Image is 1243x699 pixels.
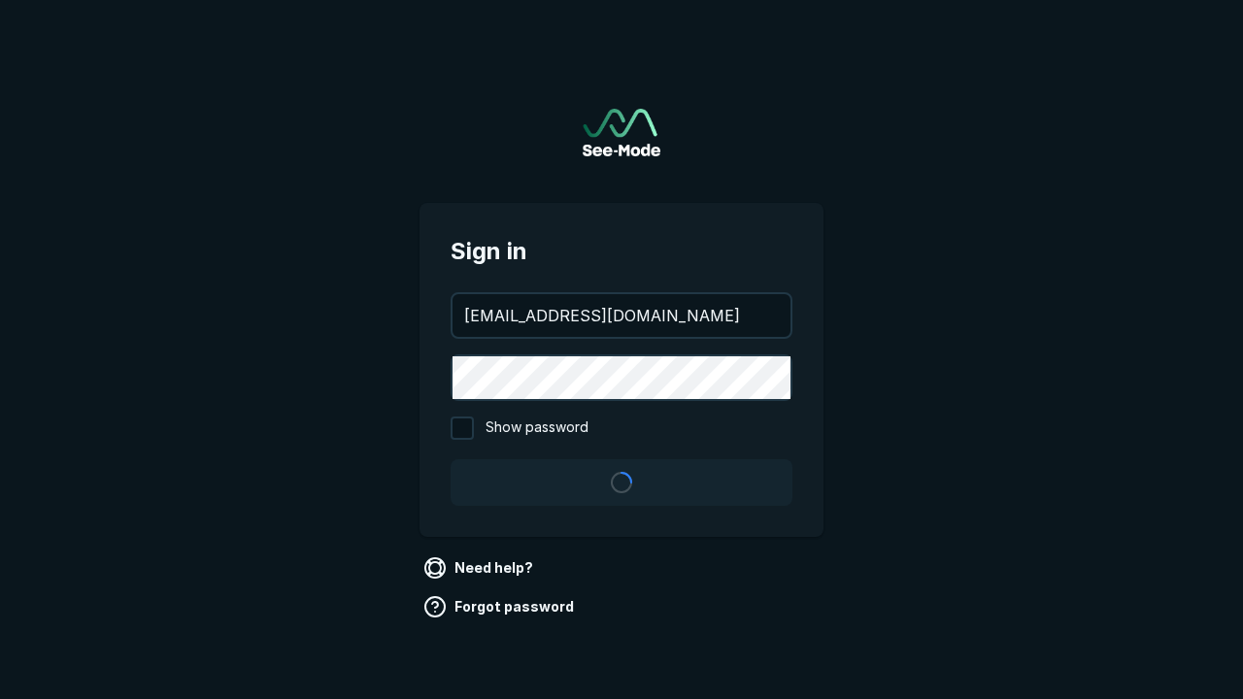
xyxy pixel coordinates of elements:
img: See-Mode Logo [583,109,660,156]
a: Need help? [420,552,541,583]
span: Sign in [451,234,792,269]
span: Show password [486,416,588,440]
a: Go to sign in [583,109,660,156]
a: Forgot password [420,591,582,622]
input: your@email.com [453,294,790,337]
